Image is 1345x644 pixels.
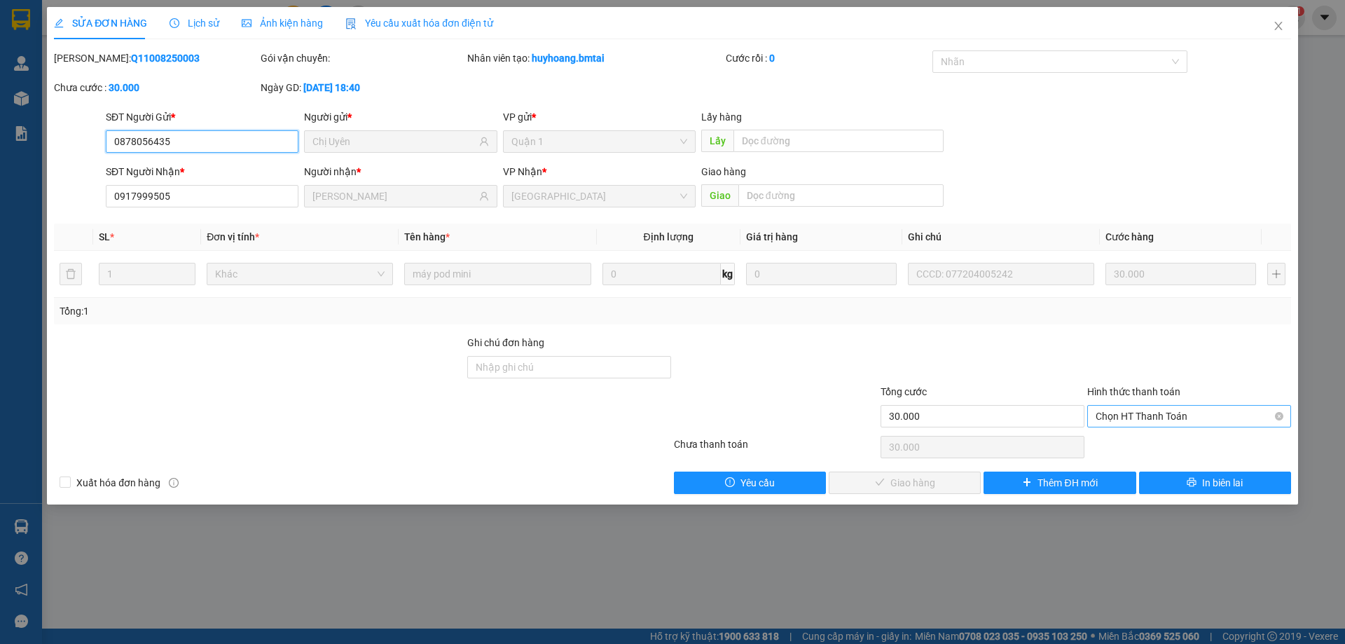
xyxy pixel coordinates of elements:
[71,475,166,491] span: Xuất hóa đơn hàng
[984,472,1136,494] button: plusThêm ĐH mới
[304,109,497,125] div: Người gửi
[644,231,694,242] span: Định lượng
[479,191,489,201] span: user
[303,82,360,93] b: [DATE] 18:40
[1037,475,1097,491] span: Thêm ĐH mới
[106,164,298,179] div: SĐT Người Nhận
[467,337,544,348] label: Ghi chú đơn hàng
[1267,263,1285,285] button: plus
[1087,386,1180,397] label: Hình thức thanh toán
[672,437,879,461] div: Chưa thanh toán
[261,50,464,66] div: Gói vận chuyển:
[1273,20,1284,32] span: close
[54,18,147,29] span: SỬA ĐƠN HÀNG
[740,475,775,491] span: Yêu cầu
[170,18,219,29] span: Lịch sử
[511,131,687,152] span: Quận 1
[304,164,497,179] div: Người nhận
[746,231,798,242] span: Giá trị hàng
[467,50,723,66] div: Nhân viên tạo:
[242,18,251,28] span: picture
[701,130,733,152] span: Lấy
[109,82,139,93] b: 30.000
[503,109,696,125] div: VP gửi
[908,263,1094,285] input: Ghi Chú
[701,111,742,123] span: Lấy hàng
[1187,477,1196,488] span: printer
[54,50,258,66] div: [PERSON_NAME]:
[733,130,944,152] input: Dọc đường
[1096,406,1283,427] span: Chọn HT Thanh Toán
[404,263,591,285] input: VD: Bàn, Ghế
[769,53,775,64] b: 0
[1022,477,1032,488] span: plus
[345,18,493,29] span: Yêu cầu xuất hóa đơn điện tử
[881,386,927,397] span: Tổng cước
[404,231,450,242] span: Tên hàng
[170,18,179,28] span: clock-circle
[242,18,323,29] span: Ảnh kiện hàng
[1202,475,1243,491] span: In biên lai
[746,263,897,285] input: 0
[902,224,1100,251] th: Ghi chú
[345,18,357,29] img: icon
[54,18,64,28] span: edit
[511,186,687,207] span: Nha Trang
[1259,7,1298,46] button: Close
[312,134,476,149] input: Tên người gửi
[312,189,476,204] input: Tên người nhận
[215,263,385,285] span: Khác
[701,184,738,207] span: Giao
[54,80,258,95] div: Chưa cước :
[106,109,298,125] div: SĐT Người Gửi
[261,80,464,95] div: Ngày GD:
[503,166,542,177] span: VP Nhận
[169,478,179,488] span: info-circle
[207,231,259,242] span: Đơn vị tính
[725,477,735,488] span: exclamation-circle
[738,184,944,207] input: Dọc đường
[467,356,671,378] input: Ghi chú đơn hàng
[701,166,746,177] span: Giao hàng
[60,303,519,319] div: Tổng: 1
[1105,263,1256,285] input: 0
[532,53,605,64] b: huyhoang.bmtai
[1105,231,1154,242] span: Cước hàng
[131,53,200,64] b: Q11008250003
[829,472,981,494] button: checkGiao hàng
[721,263,735,285] span: kg
[726,50,930,66] div: Cước rồi :
[674,472,826,494] button: exclamation-circleYêu cầu
[60,263,82,285] button: delete
[1139,472,1291,494] button: printerIn biên lai
[1275,412,1283,420] span: close-circle
[479,137,489,146] span: user
[99,231,110,242] span: SL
